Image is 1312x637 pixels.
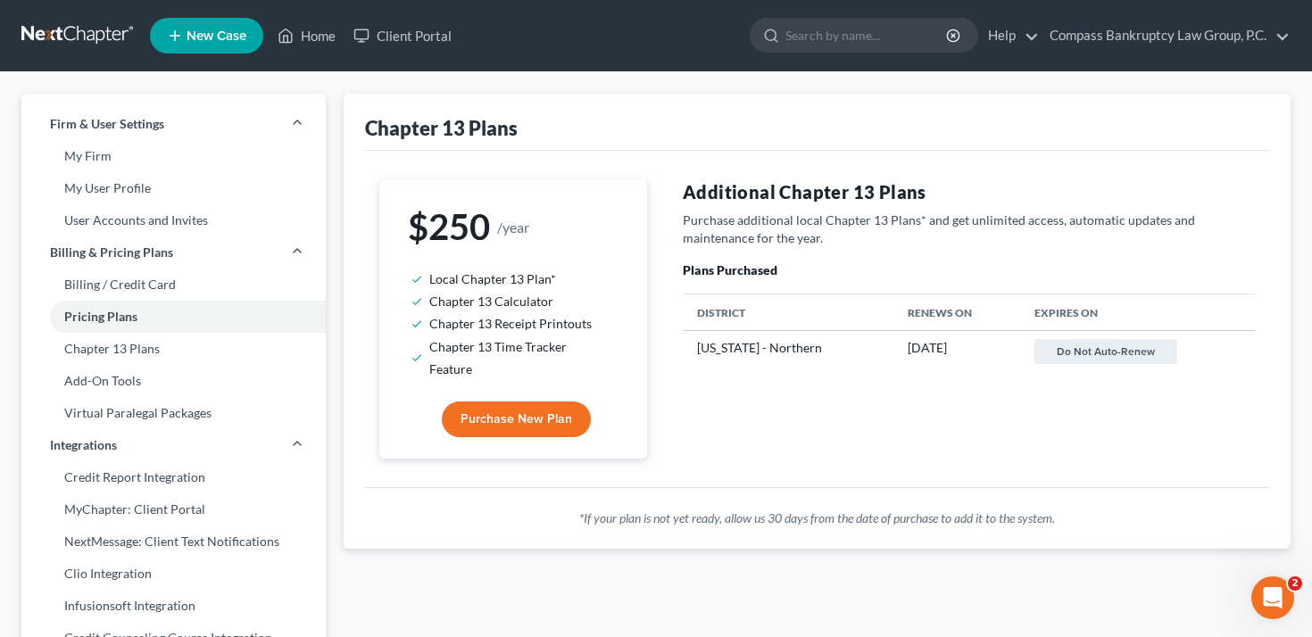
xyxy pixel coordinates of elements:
span: Purchase New Plan [461,411,572,426]
span: Billing & Pricing Plans [50,244,173,261]
small: /year [497,219,529,235]
a: NextMessage: Client Text Notifications [21,525,326,558]
p: *If your plan is not yet ready, allow us 30 days from the date of purchase to add it to the system. [379,509,1256,527]
li: Local Chapter 13 Plan* [429,268,612,290]
a: Compass Bankruptcy Law Group, P.C. [1041,20,1290,52]
a: Virtual Paralegal Packages [21,397,326,429]
input: Search by name... [785,19,949,52]
span: Integrations [50,436,117,454]
a: Help [979,20,1039,52]
a: My Firm [21,140,326,172]
li: Chapter 13 Calculator [429,290,612,312]
li: Chapter 13 Receipt Printouts [429,312,612,335]
button: Do not auto-renew [1034,339,1177,364]
a: Infusionsoft Integration [21,590,326,622]
a: Add-On Tools [21,365,326,397]
th: District [683,294,893,331]
th: Expires On [1020,294,1255,331]
a: Client Portal [345,20,461,52]
span: 2 [1288,576,1302,591]
a: Billing / Credit Card [21,269,326,301]
li: Chapter 13 Time Tracker Feature [429,335,612,380]
button: Purchase New Plan [442,401,591,437]
div: Chapter 13 Plans [365,115,518,141]
a: Billing & Pricing Plans [21,236,326,269]
td: [US_STATE] - Northern [683,331,893,372]
p: Plans Purchased [683,261,1255,279]
p: Purchase additional local Chapter 13 Plans* and get unlimited access, automatic updates and maint... [683,211,1255,247]
a: Chapter 13 Plans [21,333,326,365]
a: Credit Report Integration [21,461,326,493]
span: New Case [187,29,246,43]
span: Firm & User Settings [50,115,164,133]
a: User Accounts and Invites [21,204,326,236]
iframe: Intercom live chat [1251,576,1294,619]
a: Clio Integration [21,558,326,590]
a: MyChapter: Client Portal [21,493,326,525]
a: Pricing Plans [21,301,326,333]
h4: Additional Chapter 13 Plans [683,179,1255,204]
a: My User Profile [21,172,326,204]
div: [DATE] [908,339,1006,357]
h1: $250 [408,208,619,246]
a: Integrations [21,429,326,461]
th: Renews On [893,294,1020,331]
a: Firm & User Settings [21,108,326,140]
a: Home [269,20,345,52]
